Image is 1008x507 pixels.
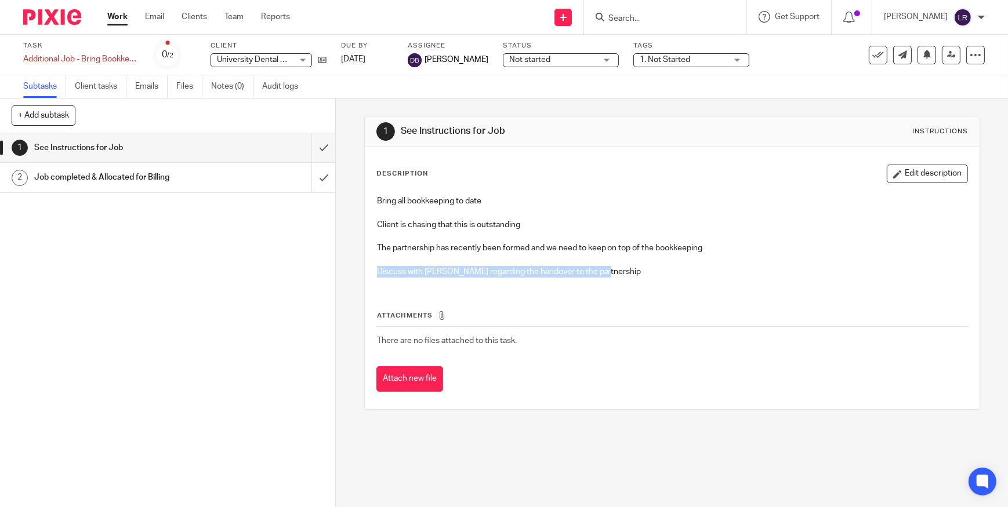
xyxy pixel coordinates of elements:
a: Reports [261,11,290,23]
span: University Dental Centre Partnership [217,56,350,64]
span: Get Support [775,13,820,21]
label: Client [211,41,327,50]
span: [DATE] [341,55,365,63]
div: Additional Job - Bring Bookkeeping To Date [23,53,139,65]
img: svg%3E [408,53,422,67]
a: Client tasks [75,75,126,98]
a: Clients [182,11,207,23]
input: Search [607,14,712,24]
label: Tags [633,41,749,50]
a: Work [107,11,128,23]
div: Instructions [912,127,968,136]
span: There are no files attached to this task. [377,337,517,345]
small: /2 [167,52,173,59]
label: Status [503,41,619,50]
span: 1. Not Started [640,56,690,64]
p: [PERSON_NAME] [884,11,948,23]
a: Email [145,11,164,23]
a: Notes (0) [211,75,253,98]
a: Team [224,11,244,23]
label: Task [23,41,139,50]
img: Pixie [23,9,81,25]
div: 1 [376,122,395,141]
label: Assignee [408,41,488,50]
button: Edit description [887,165,968,183]
span: [PERSON_NAME] [425,54,488,65]
a: Emails [135,75,168,98]
label: Due by [341,41,393,50]
p: Description [376,169,428,178]
div: 1 [12,140,28,156]
h1: See Instructions for Job [34,139,212,156]
a: Audit logs [262,75,307,98]
img: svg%3E [953,8,972,27]
p: Client is chasing that this is outstanding The partnership has recently been formed and we need t... [377,219,967,278]
span: Not started [509,56,550,64]
div: 2 [12,170,28,186]
a: Files [176,75,202,98]
button: + Add subtask [12,105,75,125]
div: 0 [162,48,173,61]
a: Subtasks [23,75,66,98]
span: Attachments [377,312,433,319]
h1: Job completed & Allocated for Billing [34,169,212,186]
p: Bring all bookkeeping to date [377,195,967,219]
h1: See Instructions for Job [401,125,697,137]
button: Attach new file [376,366,443,392]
